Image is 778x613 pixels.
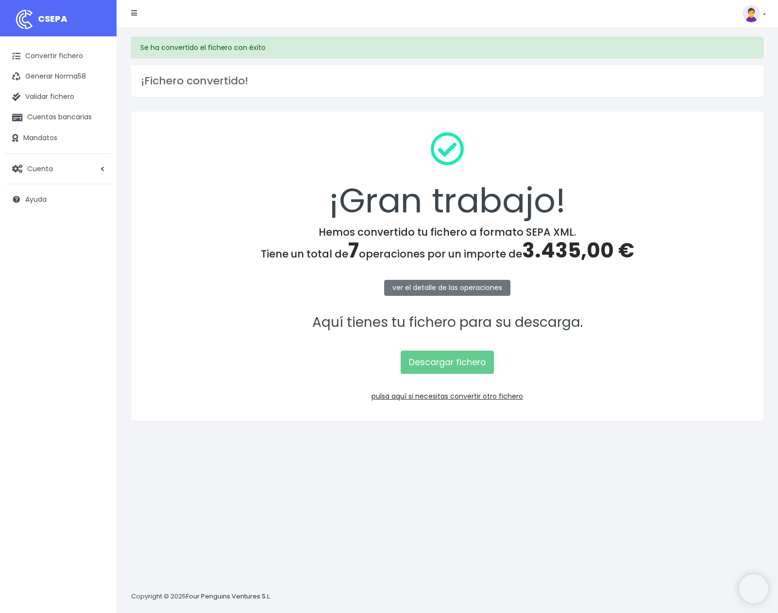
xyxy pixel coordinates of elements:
[5,128,112,148] a: Mandatos
[384,280,510,296] a: ver el detalle de las operaciones
[743,5,760,22] img: profile
[131,37,763,58] div: Se ha convertido el fichero con éxito
[5,66,112,87] a: Generar Norma58
[12,7,36,32] img: logo
[401,351,494,374] a: Descargar fichero
[5,87,112,107] a: Validar fichero
[186,592,271,601] a: Four Penguins Ventures S.L.
[144,312,751,334] p: Aquí tienes tu fichero para su descarga.
[38,13,68,25] span: CSEPA
[348,236,359,265] span: 7
[5,159,112,179] a: Cuenta
[144,124,751,226] div: ¡Gran trabajo!
[131,592,272,602] p: Copyright © 2025 .
[5,46,112,66] a: Convertir fichero
[5,189,112,210] a: Ayuda
[5,107,112,128] a: Cuentas bancarias
[25,194,47,204] span: Ayuda
[522,236,634,265] span: 3.435,00 €
[144,226,751,263] h4: Hemos convertido tu fichero a formato SEPA XML. Tiene un total de operaciones por un importe de
[372,391,523,401] a: pulsa aquí si necesitas convertir otro fichero
[141,75,754,87] h3: ¡Fichero convertido!
[27,163,53,173] span: Cuenta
